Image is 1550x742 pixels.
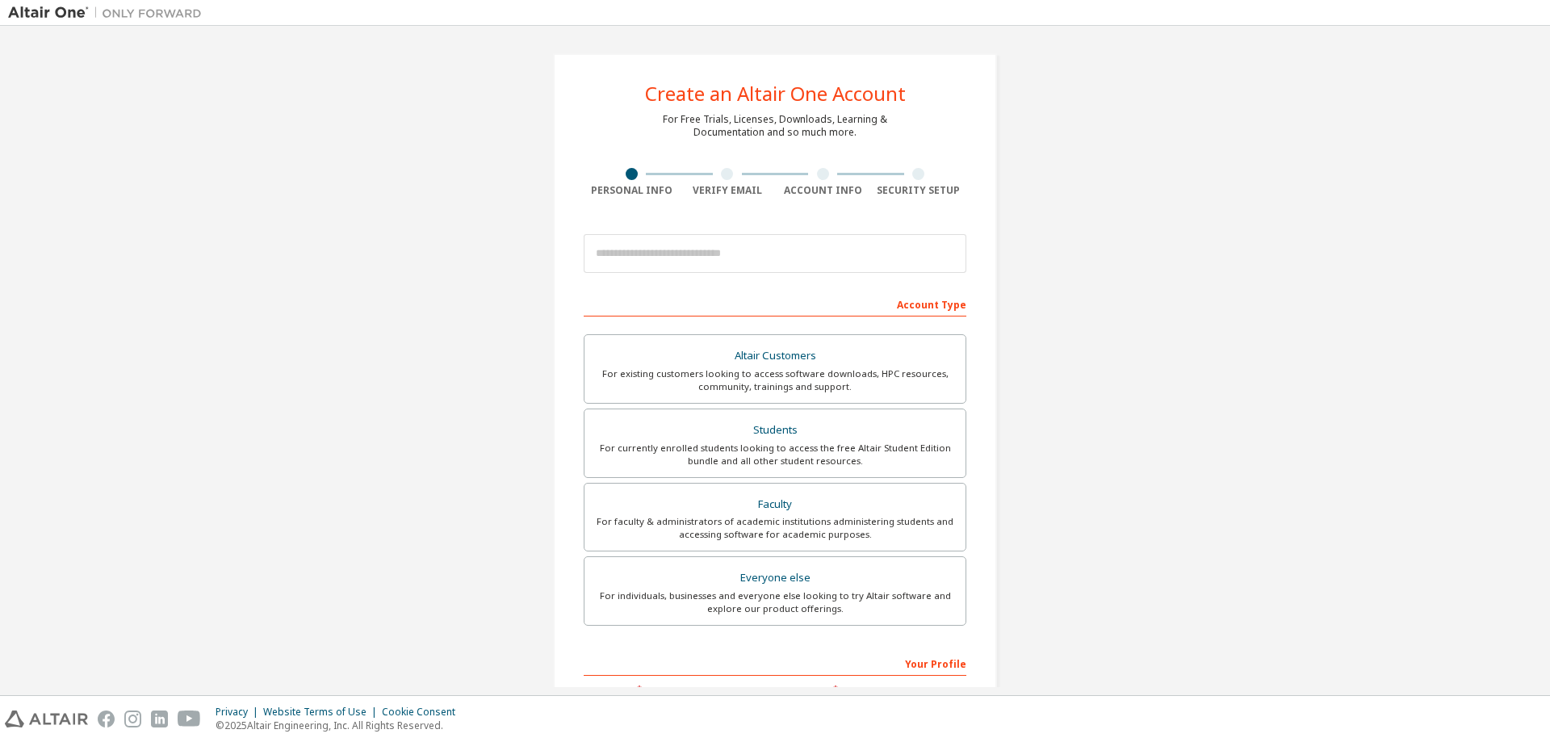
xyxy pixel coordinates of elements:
div: For currently enrolled students looking to access the free Altair Student Edition bundle and all ... [594,442,956,467]
div: Your Profile [584,650,966,676]
div: Privacy [216,706,263,719]
div: Website Terms of Use [263,706,382,719]
div: Cookie Consent [382,706,465,719]
img: instagram.svg [124,711,141,727]
div: For faculty & administrators of academic institutions administering students and accessing softwa... [594,515,956,541]
div: Everyone else [594,567,956,589]
img: linkedin.svg [151,711,168,727]
div: Security Setup [871,184,967,197]
div: Altair Customers [594,345,956,367]
div: Create an Altair One Account [645,84,906,103]
div: For individuals, businesses and everyone else looking to try Altair software and explore our prod... [594,589,956,615]
label: First Name [584,684,770,697]
img: Altair One [8,5,210,21]
div: Account Info [775,184,871,197]
div: Personal Info [584,184,680,197]
div: Students [594,419,956,442]
div: For Free Trials, Licenses, Downloads, Learning & Documentation and so much more. [663,113,887,139]
div: Account Type [584,291,966,317]
div: Faculty [594,493,956,516]
label: Last Name [780,684,966,697]
div: Verify Email [680,184,776,197]
p: © 2025 Altair Engineering, Inc. All Rights Reserved. [216,719,465,732]
img: altair_logo.svg [5,711,88,727]
div: For existing customers looking to access software downloads, HPC resources, community, trainings ... [594,367,956,393]
img: youtube.svg [178,711,201,727]
img: facebook.svg [98,711,115,727]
